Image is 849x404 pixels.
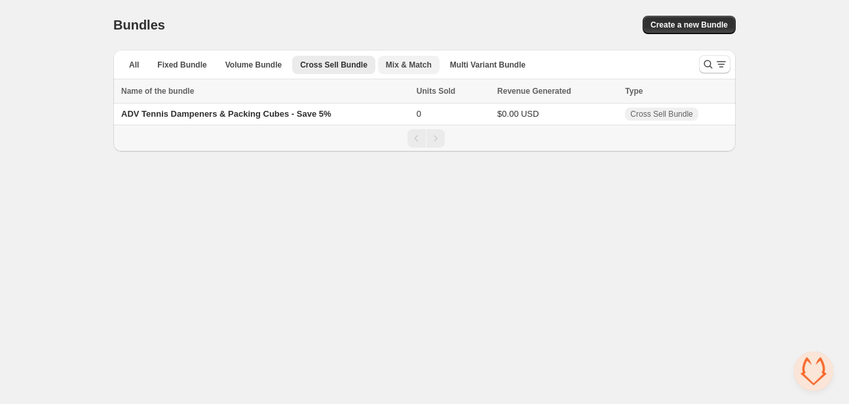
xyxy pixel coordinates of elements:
span: $0.00 USD [497,109,539,119]
div: Name of the bundle [121,85,409,98]
span: All [129,60,139,70]
span: ADV Tennis Dampeners & Packing Cubes - Save 5% [121,109,331,119]
span: Mix & Match [386,60,432,70]
button: Create a new Bundle [643,16,736,34]
nav: Pagination [113,125,736,151]
div: Open chat [794,352,833,391]
span: Volume Bundle [225,60,282,70]
span: Cross Sell Bundle [630,109,692,119]
span: Create a new Bundle [651,20,728,30]
h1: Bundles [113,17,165,33]
span: 0 [417,109,421,119]
div: Type [625,85,728,98]
span: Cross Sell Bundle [300,60,368,70]
span: Fixed Bundle [157,60,206,70]
span: Multi Variant Bundle [450,60,525,70]
button: Search and filter results [699,55,730,73]
span: Units Sold [417,85,455,98]
button: Revenue Generated [497,85,584,98]
span: Revenue Generated [497,85,571,98]
button: Units Sold [417,85,468,98]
